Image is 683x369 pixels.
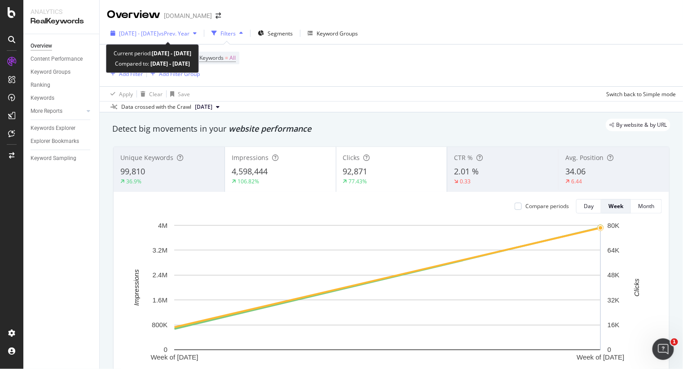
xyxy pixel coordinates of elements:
[304,26,361,40] button: Keyword Groups
[608,246,620,254] text: 64K
[31,107,84,116] a: More Reports
[343,166,368,177] span: 92,871
[149,60,190,67] b: [DATE] - [DATE]
[238,178,259,185] div: 106.82%
[152,49,191,57] b: [DATE] - [DATE]
[107,87,133,101] button: Apply
[31,7,92,16] div: Analytics
[631,199,662,213] button: Month
[576,199,601,213] button: Day
[167,87,190,101] button: Save
[577,354,624,361] text: Week of [DATE]
[608,296,620,304] text: 32K
[149,90,163,98] div: Clear
[268,30,293,37] span: Segments
[633,278,640,296] text: Clicks
[159,70,200,78] div: Add Filter Group
[126,178,141,185] div: 36.9%
[317,30,358,37] div: Keyword Groups
[31,80,50,90] div: Ranking
[31,93,93,103] a: Keywords
[454,166,479,177] span: 2.01 %
[608,222,620,229] text: 80K
[153,246,167,254] text: 3.2M
[153,271,167,279] text: 2.4M
[178,90,190,98] div: Save
[601,199,631,213] button: Week
[31,124,93,133] a: Keywords Explorer
[137,87,163,101] button: Clear
[195,103,212,111] span: 2025 Aug. 20th
[220,30,236,37] div: Filters
[608,202,623,210] div: Week
[115,58,190,69] div: Compared to:
[191,102,223,112] button: [DATE]
[120,166,145,177] span: 99,810
[31,41,93,51] a: Overview
[31,54,93,64] a: Content Performance
[571,178,582,185] div: 6.44
[119,90,133,98] div: Apply
[31,154,93,163] a: Keyword Sampling
[31,137,93,146] a: Explorer Bookmarks
[216,13,221,19] div: arrow-right-arrow-left
[608,346,611,354] text: 0
[208,26,247,40] button: Filters
[31,67,71,77] div: Keyword Groups
[31,107,62,116] div: More Reports
[31,124,75,133] div: Keywords Explorer
[107,26,200,40] button: [DATE] - [DATE]vsPrev. Year
[254,26,296,40] button: Segments
[229,52,236,64] span: All
[107,7,160,22] div: Overview
[525,202,569,210] div: Compare periods
[608,271,620,279] text: 48K
[31,16,92,27] div: RealKeywords
[31,80,93,90] a: Ranking
[232,166,268,177] span: 4,598,444
[454,153,473,162] span: CTR %
[638,202,654,210] div: Month
[343,153,360,162] span: Clicks
[31,67,93,77] a: Keyword Groups
[164,11,212,20] div: [DOMAIN_NAME]
[120,153,173,162] span: Unique Keywords
[199,54,224,62] span: Keywords
[232,153,269,162] span: Impressions
[616,122,667,128] span: By website & by URL
[652,338,674,360] iframe: Intercom live chat
[349,178,367,185] div: 77.43%
[164,346,167,354] text: 0
[565,153,604,162] span: Avg. Position
[159,30,189,37] span: vs Prev. Year
[119,30,159,37] span: [DATE] - [DATE]
[584,202,594,210] div: Day
[121,103,191,111] div: Data crossed with the Crawl
[152,321,167,329] text: 800K
[606,119,670,131] div: legacy label
[119,70,143,78] div: Add Filter
[132,269,140,306] text: Impressions
[150,354,198,361] text: Week of [DATE]
[460,178,471,185] div: 0.33
[31,137,79,146] div: Explorer Bookmarks
[31,154,76,163] div: Keyword Sampling
[608,321,620,329] text: 16K
[153,296,167,304] text: 1.6M
[107,68,143,79] button: Add Filter
[671,338,678,346] span: 1
[147,68,200,79] button: Add Filter Group
[565,166,586,177] span: 34.06
[225,54,228,62] span: =
[606,90,676,98] div: Switch back to Simple mode
[31,93,54,103] div: Keywords
[114,48,191,58] div: Current period:
[158,222,167,229] text: 4M
[31,41,52,51] div: Overview
[31,54,83,64] div: Content Performance
[603,87,676,101] button: Switch back to Simple mode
